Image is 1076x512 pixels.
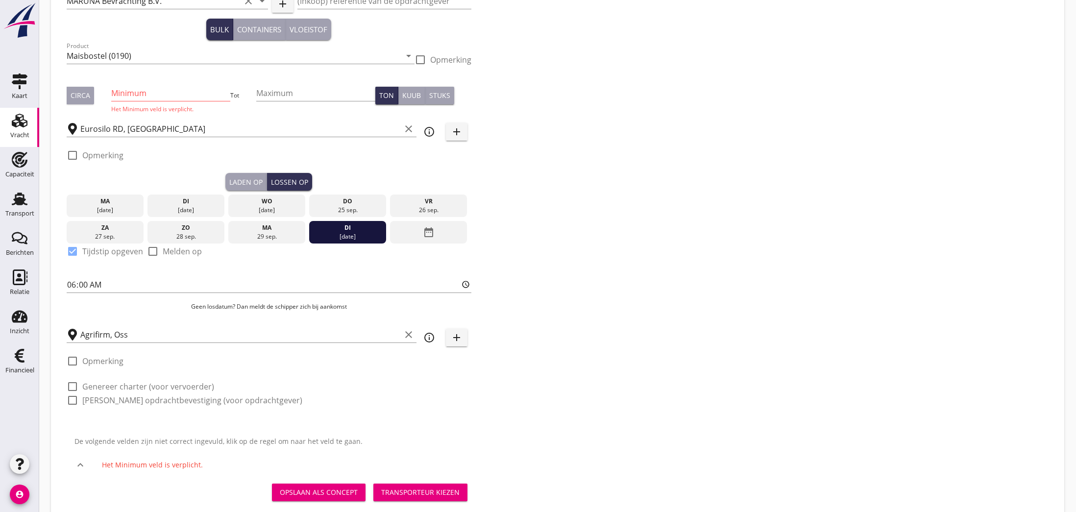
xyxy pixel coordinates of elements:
[271,177,308,187] div: Lossen op
[398,87,425,104] button: Kuub
[451,332,463,343] i: add
[233,19,286,40] button: Containers
[67,48,401,64] input: Product
[67,302,471,311] p: Geen losdatum? Dan meldt de schipper zich bij aankomst
[429,90,450,100] div: Stuks
[150,232,222,241] div: 28 sep.
[82,382,214,391] label: Genereer charter (voor vervoerder)
[69,206,141,215] div: [DATE]
[312,223,384,232] div: di
[6,249,34,256] div: Berichten
[82,395,302,405] label: [PERSON_NAME] opdrachtbevestiging (voor opdrachtgever)
[312,197,384,206] div: do
[10,485,29,504] i: account_circle
[5,171,34,177] div: Capaciteit
[71,90,90,100] div: Circa
[373,484,467,501] button: Transporteur kiezen
[225,173,267,191] button: Laden op
[423,126,435,138] i: info_outline
[231,223,303,232] div: ma
[403,123,415,135] i: clear
[82,150,123,160] label: Opmerking
[256,85,375,101] input: Maximum
[82,246,143,256] label: Tijdstip opgeven
[82,356,123,366] label: Opmerking
[272,484,366,501] button: Opslaan als concept
[74,459,86,471] i: keyboard_arrow_up
[2,2,37,39] img: logo-small.a267ee39.svg
[69,232,141,241] div: 27 sep.
[150,197,222,206] div: di
[163,246,202,256] label: Melden op
[12,93,27,99] div: Kaart
[230,91,256,100] div: Tot
[69,223,141,232] div: za
[379,90,394,100] div: Ton
[402,90,421,100] div: Kuub
[231,197,303,206] div: wo
[392,197,465,206] div: vr
[111,105,230,113] div: Het Minimum veld is verplicht.
[10,289,29,295] div: Relatie
[10,328,29,334] div: Inzicht
[69,197,141,206] div: ma
[267,173,312,191] button: Lossen op
[312,206,384,215] div: 25 sep.
[5,367,34,373] div: Financieel
[237,24,281,35] div: Containers
[67,87,94,104] button: Circa
[150,223,222,232] div: zo
[150,206,222,215] div: [DATE]
[280,487,358,497] div: Opslaan als concept
[206,19,233,40] button: Bulk
[80,121,401,137] input: Laadplaats
[392,206,465,215] div: 26 sep.
[425,87,454,104] button: Stuks
[80,327,401,342] input: Losplaats
[286,19,331,40] button: Vloeistof
[430,55,471,65] label: Opmerking
[10,132,29,138] div: Vracht
[423,332,435,343] i: info_outline
[451,126,463,138] i: add
[231,232,303,241] div: 29 sep.
[290,24,327,35] div: Vloeistof
[381,487,460,497] div: Transporteur kiezen
[5,210,34,217] div: Transport
[210,24,229,35] div: Bulk
[102,460,464,470] div: Het Minimum veld is verplicht.
[403,50,415,62] i: arrow_drop_down
[375,87,398,104] button: Ton
[312,232,384,241] div: [DATE]
[423,223,435,241] i: date_range
[231,206,303,215] div: [DATE]
[403,329,415,341] i: clear
[229,177,263,187] div: Laden op
[67,430,471,453] div: De volgende velden zijn niet correct ingevuld, klik op de regel om naar het veld te gaan.
[111,85,230,101] input: Minimum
